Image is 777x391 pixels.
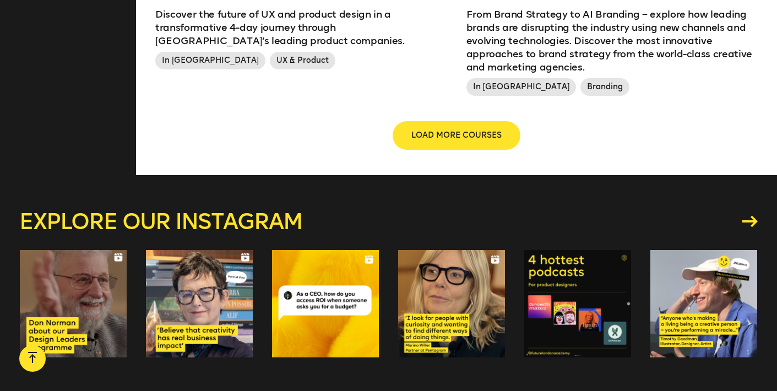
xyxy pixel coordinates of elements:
[394,122,519,149] button: LOAD MORE COURSES
[19,210,757,232] a: Explore our instagram
[466,8,758,74] p: From Brand Strategy to AI Branding – explore how leading brands are disrupting the industry using...
[580,78,629,96] span: Branding
[466,78,577,96] span: In [GEOGRAPHIC_DATA]
[155,52,265,69] span: In [GEOGRAPHIC_DATA]
[411,130,502,141] span: LOAD MORE COURSES
[155,8,447,47] p: Discover the future of UX and product design in a transformative 4-day journey through [GEOGRAPHI...
[270,52,335,69] span: UX & Product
